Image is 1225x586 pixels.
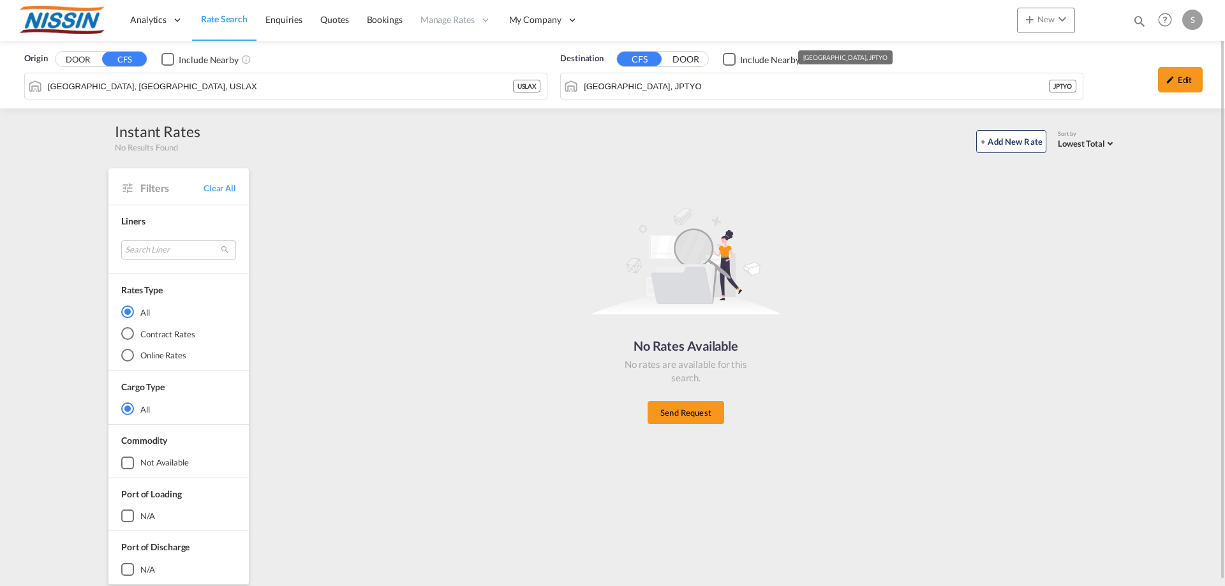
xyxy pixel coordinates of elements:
[1058,130,1117,138] div: Sort by
[622,337,750,355] div: No Rates Available
[509,13,561,26] span: My Company
[740,54,800,66] div: Include Nearby
[140,564,155,575] div: N/A
[140,181,204,195] span: Filters
[1132,14,1147,28] md-icon: icon-magnify
[179,54,239,66] div: Include Nearby
[204,182,236,194] span: Clear All
[140,510,155,522] div: N/A
[1182,10,1203,30] div: S
[723,52,800,66] md-checkbox: Checkbox No Ink
[121,541,189,552] span: Port of Discharge
[24,52,47,65] span: Origin
[25,73,547,99] md-input-container: Los Angeles, CA, USLAX
[1154,9,1182,32] div: Help
[1058,135,1117,150] md-select: Select: Lowest Total
[1058,138,1105,149] span: Lowest Total
[19,6,105,34] img: 485da9108dca11f0a63a77e390b9b49c.jpg
[1017,8,1075,33] button: icon-plus 400-fgNewicon-chevron-down
[622,358,750,385] div: No rates are available for this search.
[121,284,163,297] div: Rates Type
[1022,14,1070,24] span: New
[121,563,236,576] md-checkbox: N/A
[1049,80,1077,92] div: JPTYO
[1132,14,1147,33] div: icon-magnify
[420,13,475,26] span: Manage Rates
[320,14,348,25] span: Quotes
[367,14,403,25] span: Bookings
[130,13,167,26] span: Analytics
[140,457,189,468] div: not available
[121,327,236,340] md-radio-button: Contract Rates
[121,488,182,499] span: Port of Loading
[664,52,708,67] button: DOOR
[648,401,724,424] button: Send Request
[1055,11,1070,27] md-icon: icon-chevron-down
[617,52,662,66] button: CFS
[161,52,239,66] md-checkbox: Checkbox No Ink
[561,73,1083,99] md-input-container: Tokyo, JPTYO
[115,142,177,153] span: No Results Found
[803,50,888,64] div: [GEOGRAPHIC_DATA], JPTYO
[121,435,167,446] span: Commodity
[56,52,100,67] button: DOOR
[121,381,165,393] div: Cargo Type
[1154,9,1176,31] span: Help
[584,77,1049,96] input: Search by Port
[560,52,604,65] span: Destination
[48,77,513,96] input: Search by Port
[1166,75,1175,84] md-icon: icon-pencil
[1022,11,1037,27] md-icon: icon-plus 400-fg
[102,52,147,66] button: CFS
[121,305,236,318] md-radio-button: All
[513,80,541,92] div: USLAX
[121,509,236,522] md-checkbox: N/A
[121,216,145,226] span: Liners
[121,402,236,415] md-radio-button: All
[201,13,248,24] span: Rate Search
[976,130,1046,153] button: + Add New Rate
[1158,67,1203,92] div: icon-pencilEdit
[265,14,302,25] span: Enquiries
[121,349,236,362] md-radio-button: Online Rates
[241,54,251,64] md-icon: Unchecked: Ignores neighbouring ports when fetching rates.Checked : Includes neighbouring ports w...
[590,207,782,315] img: norateimg.svg
[115,121,200,142] div: Instant Rates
